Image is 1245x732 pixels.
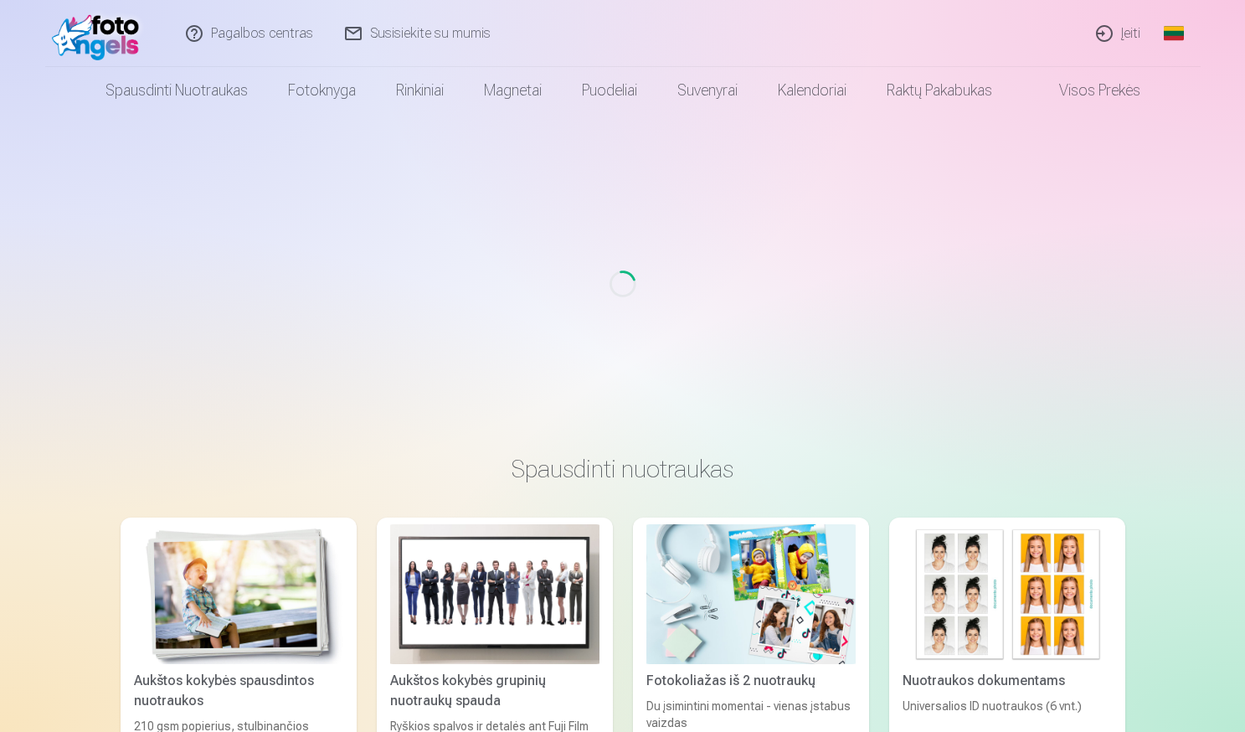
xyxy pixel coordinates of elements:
img: Aukštos kokybės grupinių nuotraukų spauda [390,524,599,664]
div: Aukštos kokybės spausdintos nuotraukos [127,671,350,711]
img: Fotokoliažas iš 2 nuotraukų [646,524,856,664]
a: Suvenyrai [657,67,758,114]
div: Nuotraukos dokumentams [896,671,1119,691]
a: Magnetai [464,67,562,114]
div: Fotokoliažas iš 2 nuotraukų [640,671,862,691]
h3: Spausdinti nuotraukas [134,454,1112,484]
img: Nuotraukos dokumentams [903,524,1112,664]
a: Fotoknyga [268,67,376,114]
img: Aukštos kokybės spausdintos nuotraukos [134,524,343,664]
a: Raktų pakabukas [867,67,1012,114]
a: Rinkiniai [376,67,464,114]
a: Puodeliai [562,67,657,114]
div: Aukštos kokybės grupinių nuotraukų spauda [383,671,606,711]
img: /fa2 [52,7,148,60]
a: Kalendoriai [758,67,867,114]
a: Visos prekės [1012,67,1160,114]
a: Spausdinti nuotraukas [85,67,268,114]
